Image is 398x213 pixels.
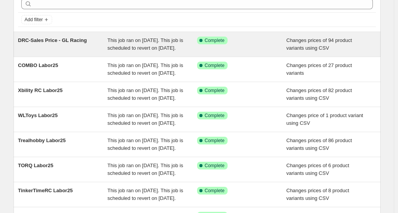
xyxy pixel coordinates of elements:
[286,163,349,176] span: Changes prices of 6 product variants using CSV
[25,17,43,23] span: Add filter
[286,87,352,101] span: Changes prices of 82 product variants using CSV
[205,87,225,94] span: Complete
[18,87,63,93] span: Xbility RC Labor25
[18,138,66,143] span: Trealhobby Labor25
[107,37,183,51] span: This job ran on [DATE]. This job is scheduled to revert on [DATE].
[205,188,225,194] span: Complete
[107,112,183,126] span: This job ran on [DATE]. This job is scheduled to revert on [DATE].
[107,62,183,76] span: This job ran on [DATE]. This job is scheduled to revert on [DATE].
[205,163,225,169] span: Complete
[205,37,225,44] span: Complete
[286,188,349,201] span: Changes prices of 8 product variants using CSV
[205,138,225,144] span: Complete
[18,188,73,193] span: TinkerTimeRC Labor25
[286,138,352,151] span: Changes prices of 86 product variants using CSV
[205,62,225,69] span: Complete
[107,87,183,101] span: This job ran on [DATE]. This job is scheduled to revert on [DATE].
[18,62,58,68] span: COMBO Labor25
[18,37,87,43] span: DRC-Sales Price - GL Racing
[107,138,183,151] span: This job ran on [DATE]. This job is scheduled to revert on [DATE].
[21,15,52,24] button: Add filter
[286,112,363,126] span: Changes price of 1 product variant using CSV
[286,37,352,51] span: Changes prices of 94 product variants using CSV
[18,163,54,168] span: TORQ Labor25
[286,62,352,76] span: Changes prices of 27 product variants
[205,112,225,119] span: Complete
[18,112,58,118] span: WLToys Labor25
[107,188,183,201] span: This job ran on [DATE]. This job is scheduled to revert on [DATE].
[107,163,183,176] span: This job ran on [DATE]. This job is scheduled to revert on [DATE].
